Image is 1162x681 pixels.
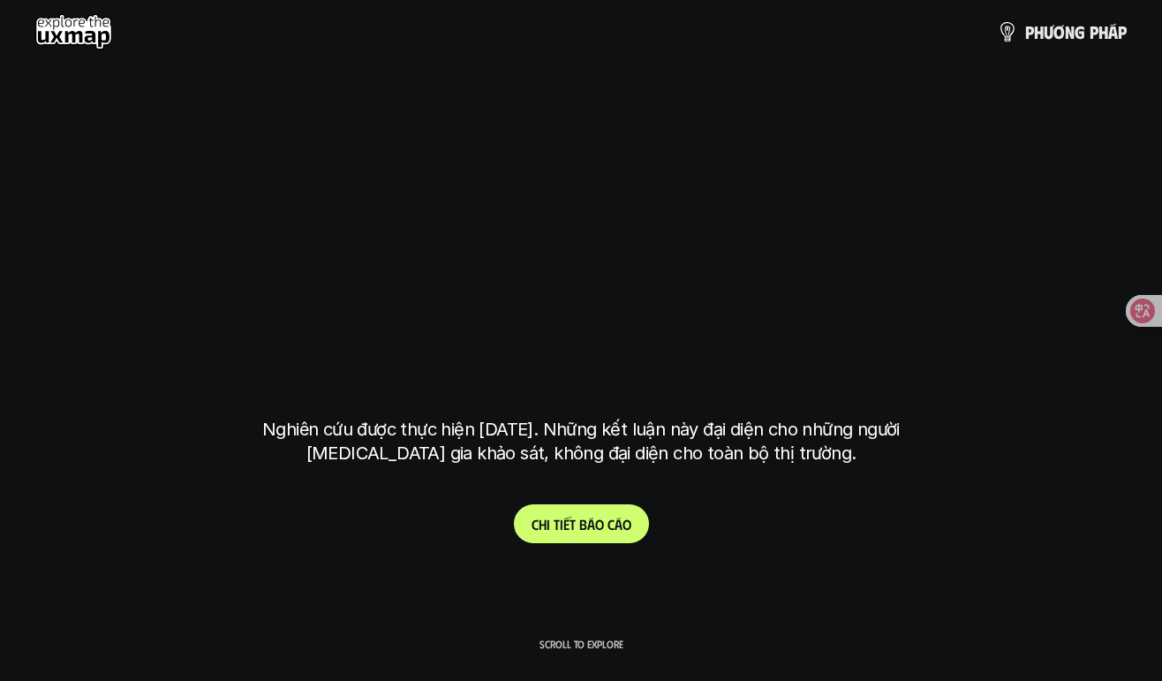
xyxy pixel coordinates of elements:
[1075,22,1085,42] span: g
[607,516,615,533] span: c
[622,516,631,533] span: o
[514,504,649,543] a: Chitiếtbáocáo
[587,516,595,533] span: á
[615,516,622,533] span: á
[554,516,560,533] span: t
[1044,22,1053,42] span: ư
[997,14,1127,49] a: phươngpháp
[547,516,550,533] span: i
[1108,22,1118,42] span: á
[570,516,576,533] span: t
[520,140,654,160] h6: Kết quả nghiên cứu
[539,516,547,533] span: h
[539,638,623,650] p: Scroll to explore
[259,179,903,253] h1: phạm vi công việc của
[1118,22,1127,42] span: p
[250,418,912,465] p: Nghiên cứu được thực hiện [DATE]. Những kết luận này đại diện cho những người [MEDICAL_DATA] gia ...
[563,516,570,533] span: ế
[1098,22,1108,42] span: h
[579,516,587,533] span: b
[1034,22,1044,42] span: h
[1090,22,1098,42] span: p
[1025,22,1034,42] span: p
[1065,22,1075,42] span: n
[595,516,604,533] span: o
[1053,22,1065,42] span: ơ
[560,516,563,533] span: i
[267,319,896,393] h1: tại [GEOGRAPHIC_DATA]
[532,516,539,533] span: C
